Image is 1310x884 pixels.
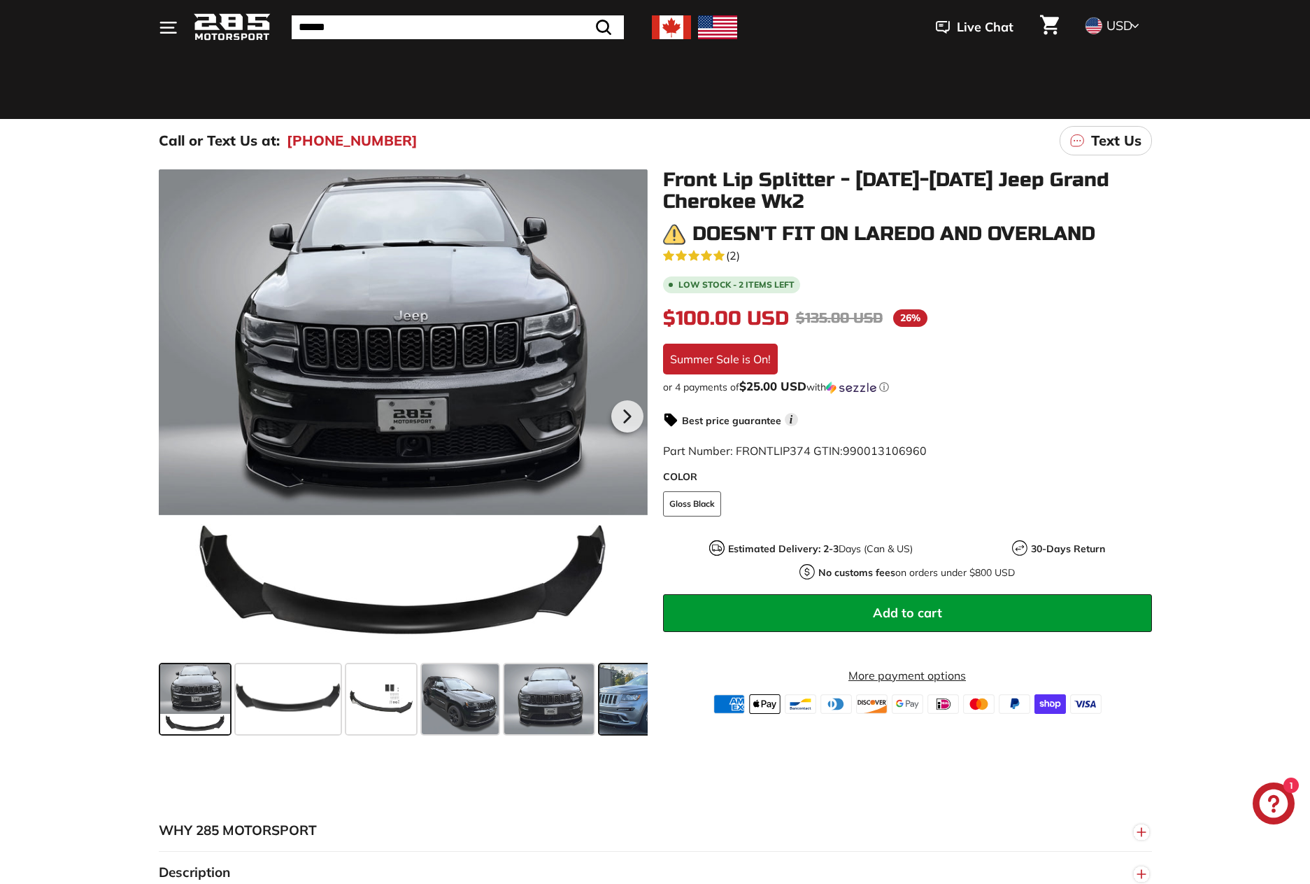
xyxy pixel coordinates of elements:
[663,223,685,246] img: warning.png
[820,694,852,714] img: diners_club
[159,810,1152,852] button: WHY 285 MOTORSPORT
[713,694,745,714] img: american_express
[292,15,624,39] input: Search
[287,130,418,151] a: [PHONE_NUMBER]
[818,566,1015,580] p: on orders under $800 USD
[856,694,888,714] img: discover
[663,246,1152,264] a: 5.0 rating (2 votes)
[796,309,883,327] span: $135.00 USD
[728,542,839,555] strong: Estimated Delivery: 2-3
[739,379,806,393] span: $25.00 USD
[818,566,895,579] strong: No customs fees
[873,605,942,621] span: Add to cart
[826,381,876,394] img: Sezzle
[785,694,816,714] img: bancontact
[1248,783,1299,828] inbox-online-store-chat: Shopify online store chat
[927,694,959,714] img: ideal
[1031,542,1105,555] strong: 30-Days Return
[1070,694,1102,714] img: visa
[678,281,795,289] span: Low stock - 2 items left
[663,169,1152,213] h1: Front Lip Splitter - [DATE]-[DATE] Jeep Grand Cherokee Wk2
[663,444,927,458] span: Part Number: FRONTLIP374 GTIN:
[159,130,280,151] p: Call or Text Us at:
[194,11,271,44] img: Logo_285_Motorsport_areodynamics_components
[692,223,1095,245] h3: Doesn't fit on Laredo and Overland
[1034,694,1066,714] img: shopify_pay
[785,413,798,426] span: i
[663,667,1152,684] a: More payment options
[963,694,995,714] img: master
[893,309,927,327] span: 26%
[663,380,1152,394] div: or 4 payments of$25.00 USDwithSezzle Click to learn more about Sezzle
[663,380,1152,394] div: or 4 payments of with
[999,694,1030,714] img: paypal
[843,444,927,458] span: 990013106960
[663,594,1152,632] button: Add to cart
[918,10,1032,45] button: Live Chat
[1106,17,1132,34] span: USD
[1032,3,1067,51] a: Cart
[726,247,740,264] span: (2)
[682,414,781,427] strong: Best price guarantee
[957,18,1013,36] span: Live Chat
[749,694,781,714] img: apple_pay
[1091,130,1141,151] p: Text Us
[663,344,778,374] div: Summer Sale is On!
[1060,126,1152,155] a: Text Us
[728,542,913,556] p: Days (Can & US)
[663,307,789,330] span: $100.00 USD
[892,694,923,714] img: google_pay
[663,470,1152,484] label: COLOR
